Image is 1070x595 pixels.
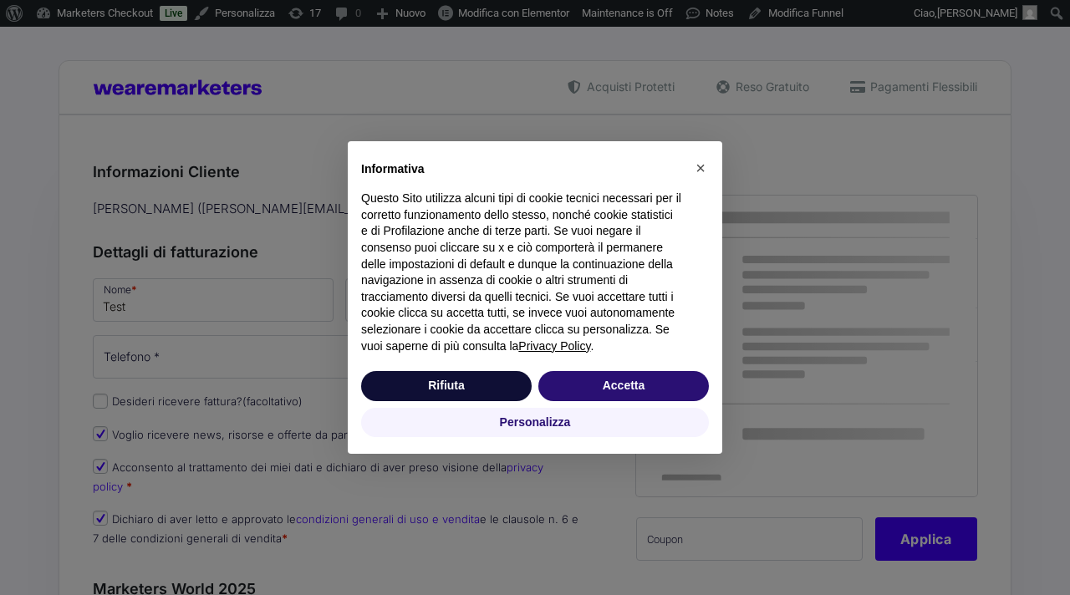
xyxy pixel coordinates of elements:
[361,161,682,178] h2: Informativa
[695,159,706,177] span: ×
[361,371,532,401] button: Rifiuta
[361,408,709,438] button: Personalizza
[687,155,714,181] button: Chiudi questa informativa
[13,530,64,580] iframe: Customerly Messenger Launcher
[361,191,682,354] p: Questo Sito utilizza alcuni tipi di cookie tecnici necessari per il corretto funzionamento dello ...
[518,339,590,353] a: Privacy Policy
[538,371,709,401] button: Accetta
